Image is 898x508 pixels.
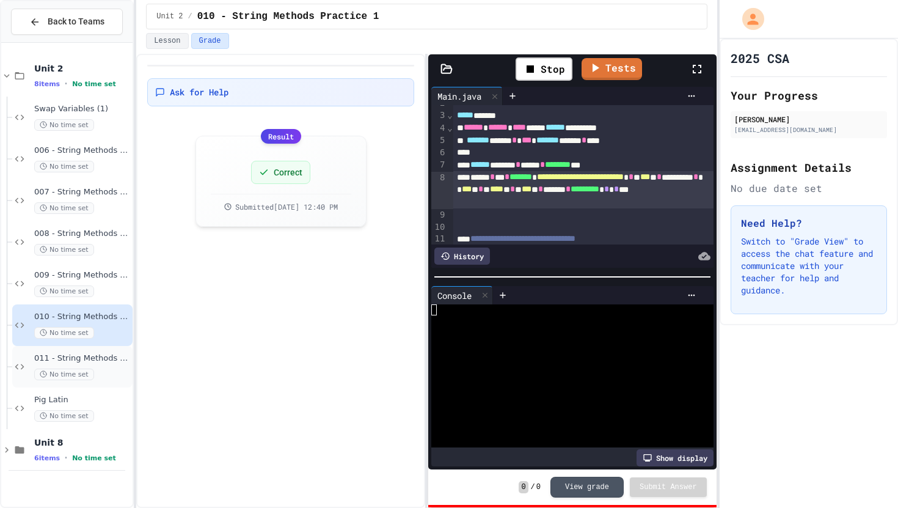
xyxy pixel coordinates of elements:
[431,221,447,234] div: 10
[741,235,877,296] p: Switch to "Grade View" to access the chat feature and communicate with your teacher for help and ...
[34,270,130,281] span: 009 - String Methods - substring
[34,63,130,74] span: Unit 2
[34,353,130,364] span: 011 - String Methods Practice 2
[447,123,453,133] span: Fold line
[582,58,642,80] a: Tests
[741,216,877,230] h3: Need Help?
[640,482,697,492] span: Submit Answer
[734,114,883,125] div: [PERSON_NAME]
[274,166,302,179] span: Correct
[34,312,130,322] span: 010 - String Methods Practice 1
[11,9,123,35] button: Back to Teams
[146,33,188,49] button: Lesson
[34,104,130,114] span: Swap Variables (1)
[637,449,714,466] div: Show display
[550,477,624,498] button: View grade
[34,369,94,380] span: No time set
[34,327,94,339] span: No time set
[536,482,541,492] span: 0
[731,50,789,67] h1: 2025 CSA
[431,109,447,122] div: 3
[34,285,94,297] span: No time set
[34,454,60,462] span: 6 items
[34,80,60,88] span: 8 items
[34,229,130,239] span: 008 - String Methods - indexOf
[34,145,130,156] span: 006 - String Methods - Length
[65,79,67,89] span: •
[34,161,94,172] span: No time set
[34,202,94,214] span: No time set
[72,80,116,88] span: No time set
[191,33,229,49] button: Grade
[197,9,379,24] span: 010 - String Methods Practice 1
[434,248,490,265] div: History
[34,410,94,422] span: No time set
[431,286,493,304] div: Console
[431,122,447,134] div: 4
[431,90,487,103] div: Main.java
[48,15,104,28] span: Back to Teams
[431,147,447,159] div: 6
[531,482,535,492] span: /
[516,57,572,81] div: Stop
[630,477,707,497] button: Submit Answer
[447,110,453,120] span: Fold line
[431,159,447,171] div: 7
[731,181,887,196] div: No due date set
[72,454,116,462] span: No time set
[734,125,883,134] div: [EMAIL_ADDRESS][DOMAIN_NAME]
[34,437,130,448] span: Unit 8
[34,244,94,256] span: No time set
[156,12,183,21] span: Unit 2
[519,481,528,493] span: 0
[188,12,192,21] span: /
[431,289,478,302] div: Console
[431,233,447,245] div: 11
[729,5,767,33] div: My Account
[431,209,447,221] div: 9
[431,172,447,209] div: 8
[431,87,503,105] div: Main.java
[731,87,887,104] h2: Your Progress
[34,119,94,131] span: No time set
[170,86,228,98] span: Ask for Help
[261,129,301,144] div: Result
[431,134,447,147] div: 5
[34,187,130,197] span: 007 - String Methods - charAt
[65,453,67,463] span: •
[235,202,338,212] span: Submitted [DATE] 12:40 PM
[731,159,887,176] h2: Assignment Details
[34,395,130,405] span: Pig Latin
